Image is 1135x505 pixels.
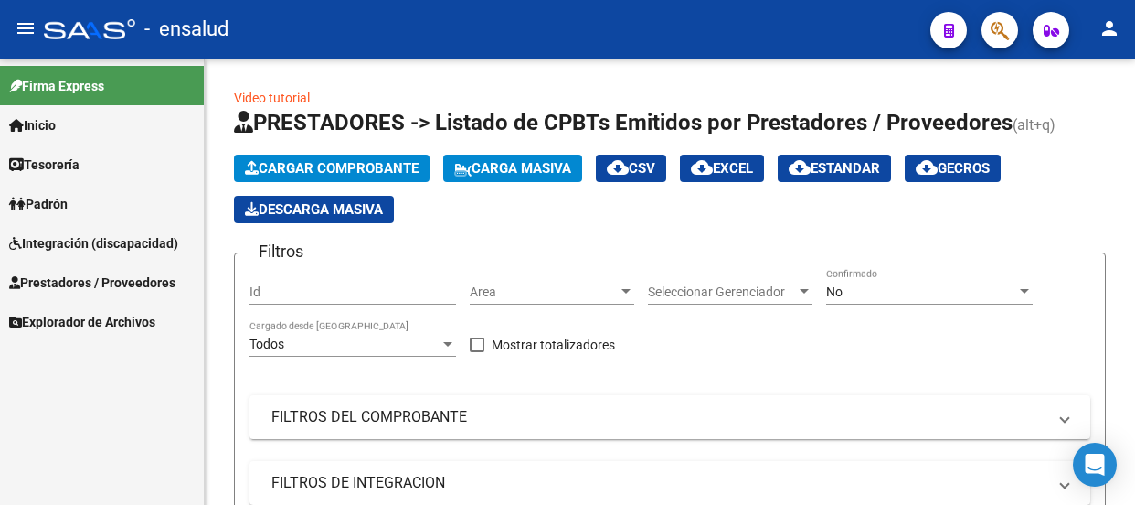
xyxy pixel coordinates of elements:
[826,285,843,299] span: No
[9,273,175,293] span: Prestadores / Proveedores
[234,196,394,223] button: Descarga Masiva
[249,461,1090,505] mat-expansion-panel-header: FILTROS DE INTEGRACION
[234,196,394,223] app-download-masive: Descarga masiva de comprobantes (adjuntos)
[778,155,891,182] button: Estandar
[680,155,764,182] button: EXCEL
[648,285,796,300] span: Seleccionar Gerenciador
[789,160,880,177] span: Estandar
[905,155,1001,182] button: Gecros
[1098,17,1120,39] mat-icon: person
[144,9,228,49] span: - ensalud
[607,160,655,177] span: CSV
[691,156,713,178] mat-icon: cloud_download
[789,156,811,178] mat-icon: cloud_download
[1013,116,1055,134] span: (alt+q)
[454,160,571,177] span: Carga Masiva
[234,110,1013,135] span: PRESTADORES -> Listado de CPBTs Emitidos por Prestadores / Proveedores
[916,160,990,177] span: Gecros
[234,91,310,105] a: Video tutorial
[271,473,1046,493] mat-panel-title: FILTROS DE INTEGRACION
[9,194,68,214] span: Padrón
[249,239,313,264] h3: Filtros
[249,395,1090,439] mat-expansion-panel-header: FILTROS DEL COMPROBANTE
[470,285,618,300] span: Area
[245,160,419,177] span: Cargar Comprobante
[443,155,582,182] button: Carga Masiva
[9,233,178,253] span: Integración (discapacidad)
[271,407,1046,427] mat-panel-title: FILTROS DEL COMPROBANTE
[596,155,666,182] button: CSV
[691,160,753,177] span: EXCEL
[9,155,80,175] span: Tesorería
[492,334,615,356] span: Mostrar totalizadores
[245,201,383,218] span: Descarga Masiva
[9,76,104,96] span: Firma Express
[15,17,37,39] mat-icon: menu
[1073,443,1117,487] div: Open Intercom Messenger
[234,155,430,182] button: Cargar Comprobante
[9,312,155,332] span: Explorador de Archivos
[607,156,629,178] mat-icon: cloud_download
[249,337,284,351] span: Todos
[9,115,56,135] span: Inicio
[916,156,938,178] mat-icon: cloud_download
